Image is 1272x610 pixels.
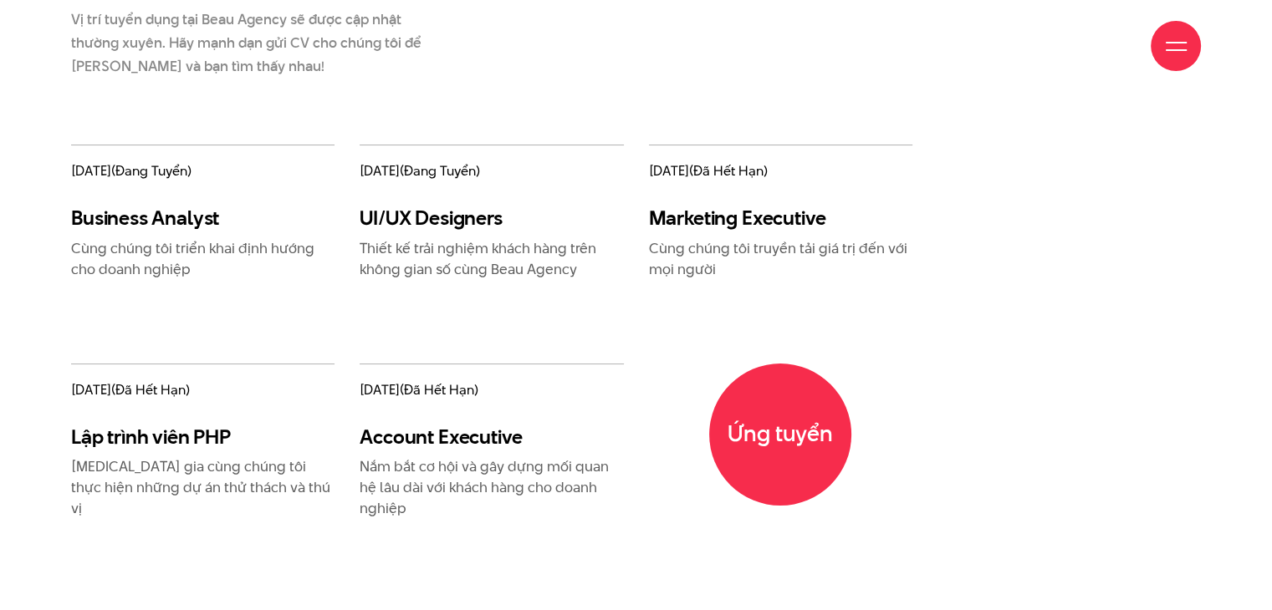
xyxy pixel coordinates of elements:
p: [MEDICAL_DATA] gia cùng chúng tôi thực hiện những dự án thử thách và thú vị [71,456,335,519]
h3: Business Analyst [71,206,335,230]
span: (đã hết hạn) [689,161,768,180]
span: (đã hết hạn) [111,380,190,399]
h3: Lập trình viên PHP [71,424,335,449]
span: [DATE] [71,381,335,399]
p: Cùng chúng tôi triển khai định hướng cho doanh nghiệp [71,238,335,280]
h3: UI/UX Designers [360,206,623,230]
span: [DATE] [360,162,623,180]
h3: Marketing Executive [649,206,912,230]
span: [DATE] [360,381,623,399]
span: (đang tuyển) [111,161,192,180]
a: Ứng tuyển [709,363,851,506]
span: (đã hết hạn) [400,380,478,399]
p: Nắm bắt cơ hội và gây dựng mối quan hệ lâu dài với khách hàng cho doanh nghiệp [360,456,623,519]
span: [DATE] [649,162,912,180]
span: [DATE] [71,162,335,180]
h3: Account Executive [360,424,623,449]
p: Thiết kế trải nghiệm khách hàng trên không gian số cùng Beau Agency [360,238,623,280]
span: (đang tuyển) [400,161,480,180]
p: Cùng chúng tôi truyền tải giá trị đến với mọi người [649,238,912,280]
